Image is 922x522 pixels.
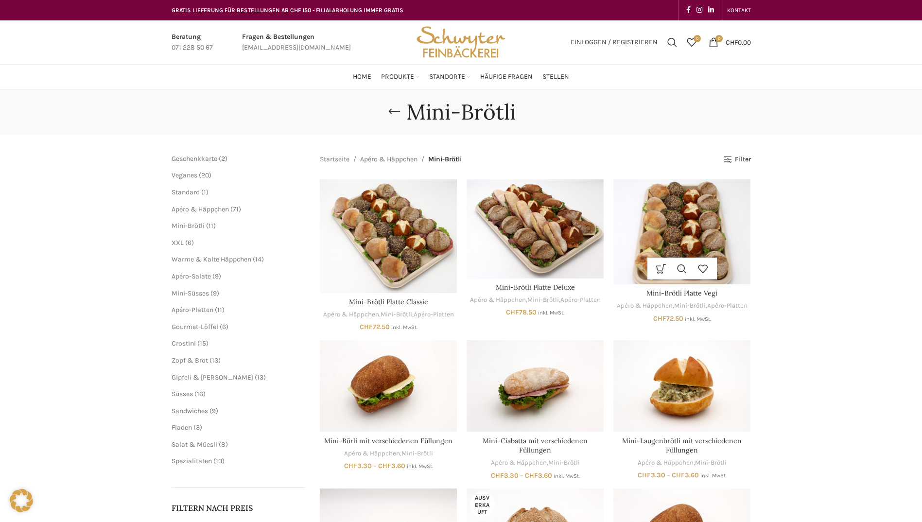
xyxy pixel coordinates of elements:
[700,472,727,479] small: inkl. MwSt.
[653,314,666,323] span: CHF
[233,205,239,213] span: 71
[172,188,200,196] a: Standard
[724,156,750,164] a: Filter
[172,32,213,53] a: Infobox link
[467,179,604,278] a: Mini-Brötli Platte Deluxe
[413,20,508,64] img: Bäckerei Schwyter
[172,407,208,415] a: Sandwiches
[428,154,462,165] span: Mini-Brötli
[212,407,216,415] span: 9
[662,33,682,52] a: Suchen
[360,154,418,165] a: Apéro & Häppchen
[255,255,261,263] span: 14
[715,35,723,42] span: 0
[480,67,533,87] a: Häufige Fragen
[215,272,219,280] span: 9
[172,339,196,348] span: Crostini
[506,308,519,316] span: CHF
[172,323,218,331] a: Gourmet-Löffel
[467,458,604,468] div: ,
[683,3,694,17] a: Facebook social link
[167,67,756,87] div: Main navigation
[491,458,547,468] a: Apéro & Häppchen
[213,289,217,297] span: 9
[613,301,750,311] div: , ,
[344,449,400,458] a: Apéro & Häppchen
[320,340,457,432] a: Mini-Bürli mit verschiedenen Füllungen
[320,154,349,165] a: Startseite
[401,449,433,458] a: Mini-Brötli
[349,297,428,306] a: Mini-Brötli Platte Classic
[353,72,371,82] span: Home
[682,33,701,52] a: 0
[172,289,209,297] span: Mini-Süsses
[413,37,508,46] a: Site logo
[381,67,419,87] a: Produkte
[360,323,373,331] span: CHF
[320,154,462,165] nav: Breadcrumb
[704,33,756,52] a: 0 CHF0.00
[695,458,727,468] a: Mini-Brötli
[320,179,457,293] a: Mini-Brötli Platte Classic
[705,3,717,17] a: Linkedin social link
[622,436,742,455] a: Mini-Laugenbrötli mit verschiedenen Füllungen
[407,463,433,470] small: inkl. MwSt.
[172,222,205,230] a: Mini-Brötli
[344,462,372,470] bdi: 3.30
[172,356,208,365] a: Zopf & Brot
[613,340,750,432] a: Mini-Laugenbrötli mit verschiedenen Füllungen
[172,373,253,382] a: Gipfeli & [PERSON_NAME]
[172,272,211,280] span: Apéro-Salate
[617,301,673,311] a: Apéro & Häppchen
[571,39,658,46] span: Einloggen / Registrieren
[353,67,371,87] a: Home
[727,0,751,20] a: KONTAKT
[406,99,516,125] h1: Mini-Brötli
[320,310,457,319] div: , ,
[682,33,701,52] div: Meine Wunschliste
[707,301,748,311] a: Apéro-Platten
[520,471,523,480] span: –
[727,7,751,14] span: KONTAKT
[172,7,403,14] span: GRATIS LIEFERUNG FÜR BESTELLUNGEN AB CHF 150 - FILIALABHOLUNG IMMER GRATIS
[467,340,604,432] a: Mini-Ciabatta mit verschiedenen Füllungen
[382,102,406,122] a: Go back
[172,255,251,263] a: Warme & Kalte Häppchen
[491,471,519,480] bdi: 3.30
[470,296,526,305] a: Apéro & Häppchen
[324,436,452,445] a: Mini-Bürli mit verschiedenen Füllungen
[242,32,351,53] a: Infobox link
[172,171,197,179] a: Veganes
[188,239,191,247] span: 6
[196,423,200,432] span: 3
[172,457,212,465] a: Spezialitäten
[172,306,213,314] a: Apéro-Platten
[467,296,604,305] div: , ,
[638,458,694,468] a: Apéro & Häppchen
[525,471,552,480] bdi: 3.60
[172,205,229,213] a: Apéro & Häppchen
[638,471,651,479] span: CHF
[201,171,209,179] span: 20
[470,492,494,518] span: Ausverkauft
[172,155,217,163] a: Geschenkkarte
[323,310,379,319] a: Apéro & Häppchen
[373,462,377,470] span: –
[378,462,391,470] span: CHF
[554,473,580,479] small: inkl. MwSt.
[726,38,751,46] bdi: 0.00
[172,423,192,432] a: Fladen
[560,296,601,305] a: Apéro-Platten
[613,179,750,284] a: Mini-Brötli Platte Vegi
[217,306,222,314] span: 11
[674,301,706,311] a: Mini-Brötli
